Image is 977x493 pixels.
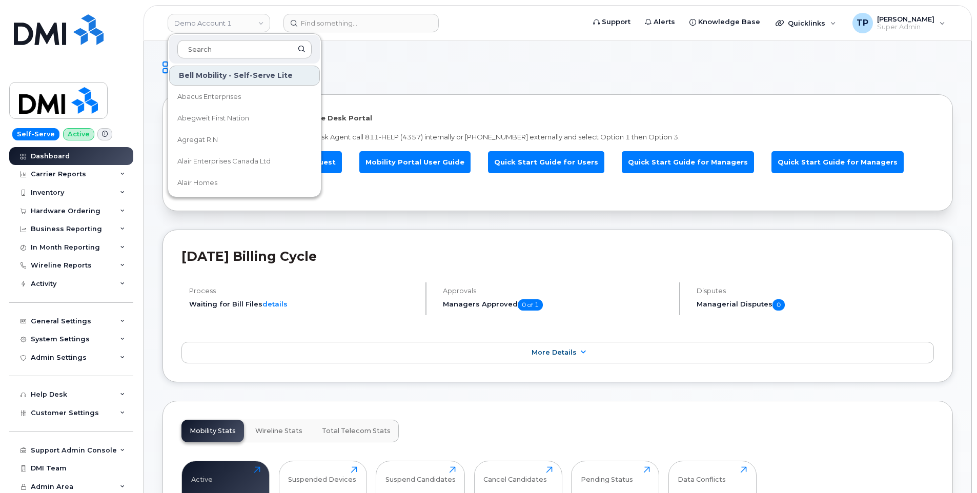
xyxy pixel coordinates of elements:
[255,427,302,435] span: Wireline Stats
[385,466,456,483] div: Suspend Candidates
[177,178,217,188] span: Alair Homes
[322,427,391,435] span: Total Telecom Stats
[772,299,785,311] span: 0
[488,151,604,173] a: Quick Start Guide for Users
[177,156,271,167] span: Alair Enterprises Canada Ltd
[581,466,633,483] div: Pending Status
[697,287,934,295] h4: Disputes
[181,113,934,123] p: Welcome to the Mobile Device Service Desk Portal
[518,299,543,311] span: 0 of 1
[181,132,934,142] p: To speak with a Mobile Device Service Desk Agent call 811-HELP (4357) internally or [PHONE_NUMBER...
[532,348,577,356] span: More Details
[169,151,320,172] a: Alair Enterprises Canada Ltd
[177,113,249,124] span: Abegweit First Nation
[169,108,320,129] a: Abegweit First Nation
[622,151,754,173] a: Quick Start Guide for Managers
[697,299,934,311] h5: Managerial Disputes
[177,40,312,58] input: Search
[189,299,417,309] li: Waiting for Bill Files
[443,299,670,311] h5: Managers Approved
[177,92,241,102] span: Abacus Enterprises
[169,173,320,193] a: Alair Homes
[181,249,934,264] h2: [DATE] Billing Cycle
[483,466,547,483] div: Cancel Candidates
[189,287,417,295] h4: Process
[359,151,471,173] a: Mobility Portal User Guide
[288,466,356,483] div: Suspended Devices
[678,466,726,483] div: Data Conflicts
[169,87,320,107] a: Abacus Enterprises
[169,130,320,150] a: Agregat R.N
[771,151,904,173] a: Quick Start Guide for Managers
[169,66,320,86] div: Bell Mobility - Self-Serve Lite
[443,287,670,295] h4: Approvals
[177,135,218,145] span: Agregat R.N
[262,300,288,308] a: details
[191,466,213,483] div: Active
